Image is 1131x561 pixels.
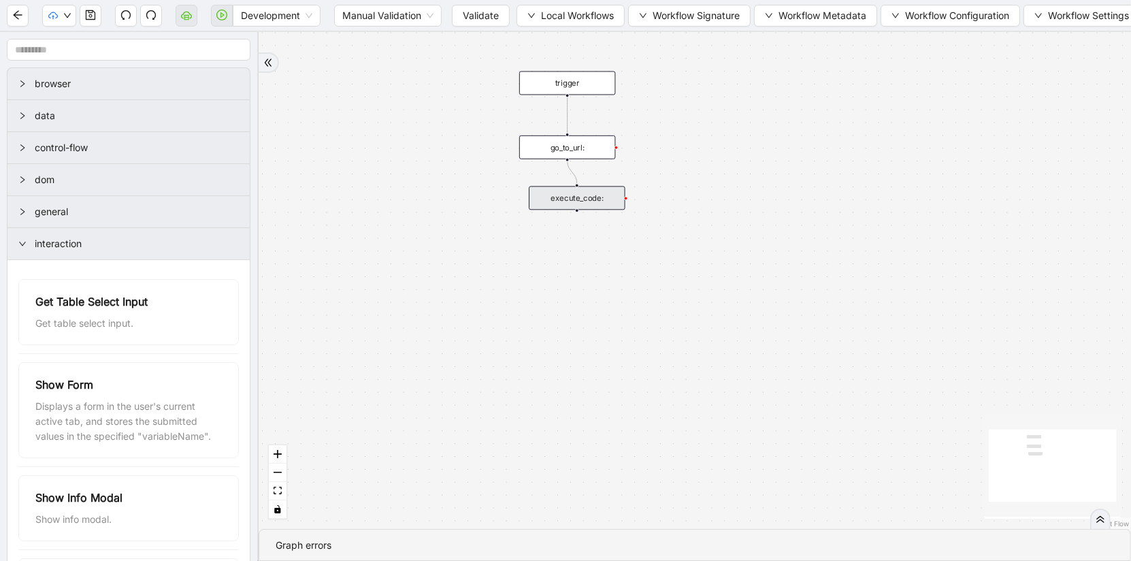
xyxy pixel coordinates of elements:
button: undo [115,5,137,27]
div: Graph errors [276,538,1114,553]
button: arrow-left [7,5,29,27]
span: down [639,12,647,20]
button: cloud-uploaddown [42,5,76,27]
span: arrow-left [12,10,23,20]
span: Workflow Settings [1048,8,1129,23]
span: Workflow Signature [653,8,740,23]
div: execute_code: [529,186,625,210]
button: downLocal Workflows [517,5,625,27]
div: Show Info Modal [35,490,222,507]
span: down [765,12,773,20]
button: downWorkflow Configuration [881,5,1020,27]
div: execute_code:plus-circle [529,186,625,210]
span: undo [120,10,131,20]
span: redo [146,10,157,20]
span: browser [35,76,239,91]
span: down [63,12,71,20]
span: save [85,10,96,20]
button: fit view [269,482,286,500]
div: data [7,100,250,131]
div: Get table select input. [35,316,222,331]
div: go_to_url: [519,135,616,159]
div: Get Table Select Input [35,293,222,310]
span: Workflow Metadata [778,8,866,23]
span: right [18,112,27,120]
g: Edge from go_to_url: to execute_code: [568,161,577,183]
div: Displays a form in the user's current active tab, and stores the submitted values in the specifie... [35,399,222,444]
span: right [18,176,27,184]
button: zoom in [269,445,286,464]
div: general [7,196,250,227]
span: Local Workflows [541,8,614,23]
span: Workflow Configuration [905,8,1009,23]
button: toggle interactivity [269,500,286,519]
a: React Flow attribution [1094,519,1129,528]
span: double-right [263,58,273,67]
div: control-flow [7,132,250,163]
span: Validate [463,8,499,23]
span: cloud-server [181,10,192,20]
div: Show info modal. [35,512,222,527]
span: cloud-upload [48,11,58,20]
div: trigger [519,71,616,95]
span: dom [35,172,239,187]
span: plus-circle [569,219,585,236]
span: down [1034,12,1043,20]
span: data [35,108,239,123]
span: right [18,144,27,152]
span: right [18,240,27,248]
button: redo [140,5,162,27]
span: down [891,12,900,20]
span: Manual Validation [342,5,433,26]
span: Development [241,5,312,26]
span: interaction [35,236,239,251]
button: downWorkflow Metadata [754,5,877,27]
button: cloud-server [176,5,197,27]
button: downWorkflow Signature [628,5,751,27]
span: double-right [1096,515,1105,524]
button: zoom out [269,464,286,482]
span: right [18,80,27,88]
div: interaction [7,228,250,259]
div: dom [7,164,250,195]
button: save [80,5,101,27]
div: browser [7,68,250,99]
span: general [35,204,239,219]
span: control-flow [35,140,239,155]
span: right [18,208,27,216]
span: down [527,12,536,20]
button: Validate [452,5,510,27]
div: Show Form [35,376,222,394]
